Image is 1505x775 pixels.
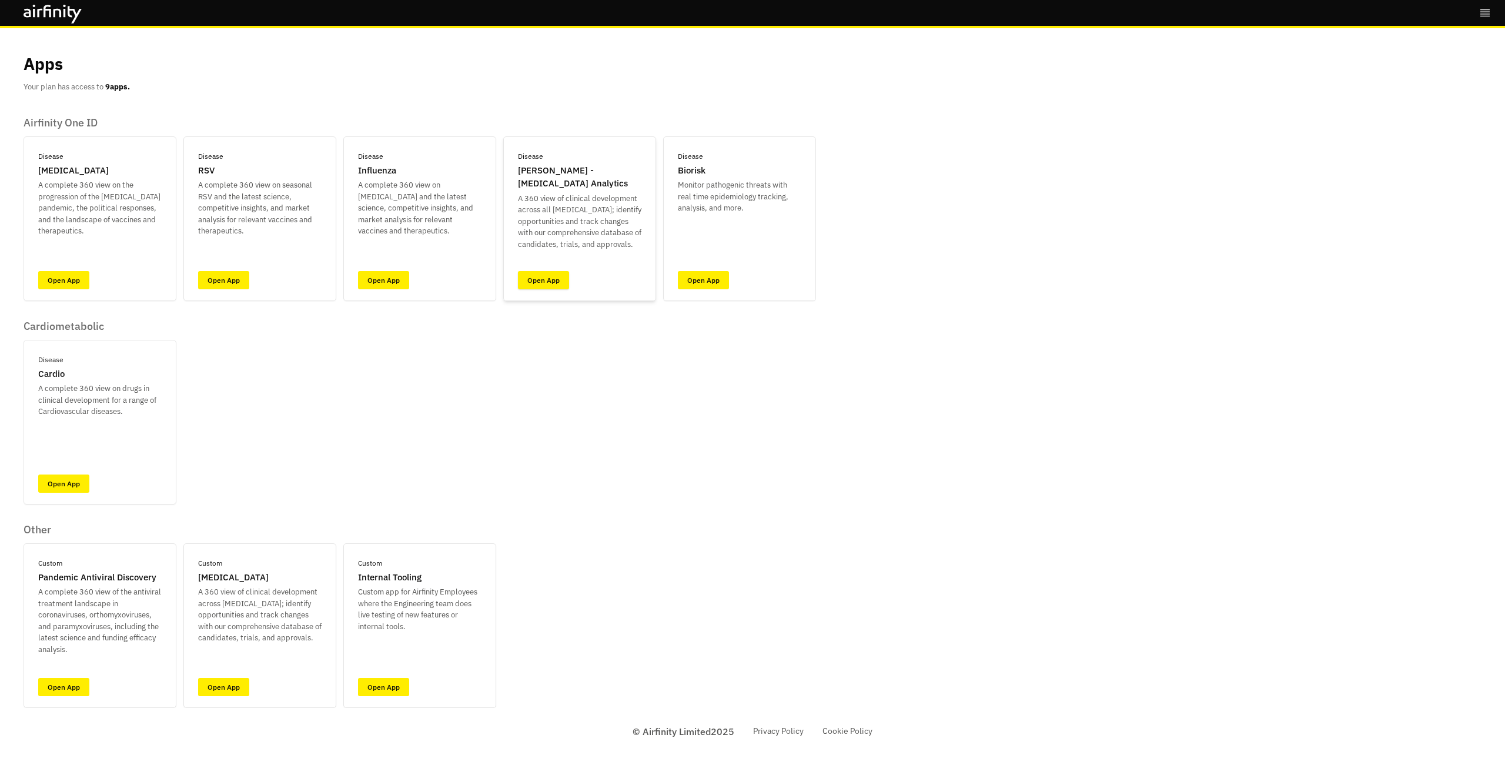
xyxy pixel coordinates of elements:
[358,571,422,584] p: Internal Tooling
[518,271,569,289] a: Open App
[38,355,63,365] p: Disease
[678,271,729,289] a: Open App
[24,52,63,76] p: Apps
[753,725,804,737] a: Privacy Policy
[822,725,872,737] a: Cookie Policy
[38,368,65,381] p: Cardio
[518,151,543,162] p: Disease
[24,523,496,536] p: Other
[358,586,481,632] p: Custom app for Airfinity Employees where the Engineering team does live testing of new features o...
[38,271,89,289] a: Open App
[198,558,222,569] p: Custom
[633,724,734,739] p: © Airfinity Limited 2025
[38,383,162,417] p: A complete 360 view on drugs in clinical development for a range of Cardiovascular diseases.
[38,475,89,493] a: Open App
[24,116,816,129] p: Airfinity One ID
[678,179,801,214] p: Monitor pathogenic threats with real time epidemiology tracking, analysis, and more.
[198,586,322,644] p: A 360 view of clinical development across [MEDICAL_DATA]; identify opportunities and track change...
[678,151,703,162] p: Disease
[24,320,176,333] p: Cardiometabolic
[358,558,382,569] p: Custom
[24,81,130,93] p: Your plan has access to
[38,586,162,655] p: A complete 360 view of the antiviral treatment landscape in coronaviruses, orthomyxoviruses, and ...
[198,151,223,162] p: Disease
[38,558,62,569] p: Custom
[38,571,156,584] p: Pandemic Antiviral Discovery
[678,164,705,178] p: Biorisk
[198,271,249,289] a: Open App
[358,271,409,289] a: Open App
[518,193,641,250] p: A 360 view of clinical development across all [MEDICAL_DATA]; identify opportunities and track ch...
[198,164,215,178] p: RSV
[38,179,162,237] p: A complete 360 view on the progression of the [MEDICAL_DATA] pandemic, the political responses, a...
[105,82,130,92] b: 9 apps.
[198,678,249,696] a: Open App
[38,151,63,162] p: Disease
[358,678,409,696] a: Open App
[358,151,383,162] p: Disease
[358,164,396,178] p: Influenza
[198,179,322,237] p: A complete 360 view on seasonal RSV and the latest science, competitive insights, and market anal...
[358,179,481,237] p: A complete 360 view on [MEDICAL_DATA] and the latest science, competitive insights, and market an...
[38,678,89,696] a: Open App
[198,571,269,584] p: [MEDICAL_DATA]
[518,164,641,191] p: [PERSON_NAME] - [MEDICAL_DATA] Analytics
[38,164,109,178] p: [MEDICAL_DATA]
